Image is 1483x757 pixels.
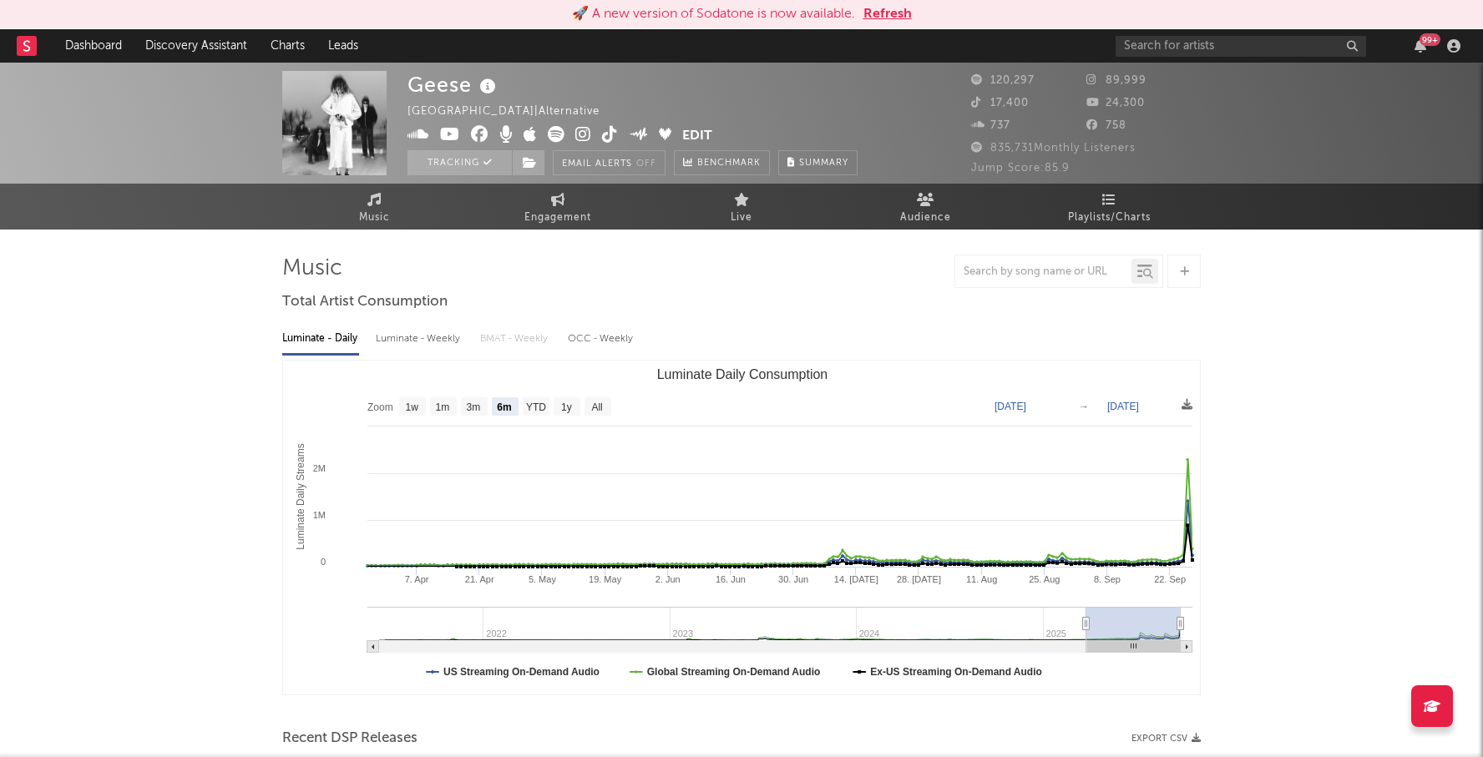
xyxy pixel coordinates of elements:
text: 2. Jun [655,574,681,584]
span: 120,297 [971,75,1035,86]
button: Summary [778,150,858,175]
input: Search by song name or URL [955,265,1131,279]
span: Playlists/Charts [1068,208,1151,228]
text: All [591,401,602,413]
text: 19. May [589,574,622,584]
span: Recent DSP Releases [282,729,418,749]
span: 737 [971,120,1010,131]
text: 16. Jun [716,574,746,584]
text: [DATE] [1107,401,1139,412]
text: 7. Apr [405,574,429,584]
a: Leads [316,29,370,63]
text: 1m [436,401,450,413]
a: Dashboard [53,29,134,63]
text: → [1079,401,1089,412]
text: Ex-US Streaming On-Demand Audio [870,666,1042,678]
div: 99 + [1420,33,1440,46]
span: 24,300 [1086,98,1145,109]
text: 3m [467,401,481,413]
text: Luminate Daily Streams [295,443,306,549]
span: Benchmark [697,154,761,174]
button: Tracking [407,150,512,175]
text: 1M [313,510,326,520]
svg: Luminate Daily Consumption [283,361,1201,694]
span: Engagement [524,208,591,228]
button: Edit [682,126,712,147]
text: 14. [DATE] [834,574,878,584]
span: 835,731 Monthly Listeners [971,143,1136,154]
text: 0 [321,557,326,567]
text: 25. Aug [1029,574,1060,584]
div: 🚀 A new version of Sodatone is now available. [572,4,855,24]
span: Total Artist Consumption [282,292,448,312]
div: [GEOGRAPHIC_DATA] | Alternative [407,102,619,122]
button: 99+ [1415,39,1426,53]
text: Luminate Daily Consumption [657,367,828,381]
a: Benchmark [674,150,770,175]
button: Email AlertsOff [553,150,666,175]
text: 8. Sep [1094,574,1121,584]
span: Audience [900,208,951,228]
span: 89,999 [1086,75,1146,86]
text: 28. [DATE] [897,574,941,584]
text: US Streaming On-Demand Audio [443,666,600,678]
text: 30. Jun [778,574,808,584]
text: 1w [406,401,419,413]
a: Live [650,184,833,230]
span: Jump Score: 85.9 [971,163,1070,174]
text: Global Streaming On-Demand Audio [647,666,821,678]
span: Live [731,208,752,228]
text: 2M [313,463,326,473]
span: Music [359,208,390,228]
input: Search for artists [1116,36,1366,57]
div: Geese [407,71,500,98]
text: 11. Aug [966,574,997,584]
a: Charts [259,29,316,63]
text: 1y [561,401,572,413]
text: YTD [526,401,546,413]
button: Refresh [863,4,912,24]
a: Audience [833,184,1017,230]
span: Summary [799,159,848,168]
button: Export CSV [1131,734,1201,744]
div: Luminate - Weekly [376,325,463,353]
text: 22. Sep [1154,574,1186,584]
span: 758 [1086,120,1126,131]
em: Off [636,159,656,169]
a: Playlists/Charts [1017,184,1201,230]
span: 17,400 [971,98,1029,109]
a: Engagement [466,184,650,230]
div: Luminate - Daily [282,325,359,353]
text: [DATE] [995,401,1026,412]
text: Zoom [367,401,393,413]
text: 6m [497,401,511,413]
a: Discovery Assistant [134,29,259,63]
div: OCC - Weekly [568,325,635,353]
a: Music [282,184,466,230]
text: 21. Apr [465,574,494,584]
text: 5. May [529,574,557,584]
